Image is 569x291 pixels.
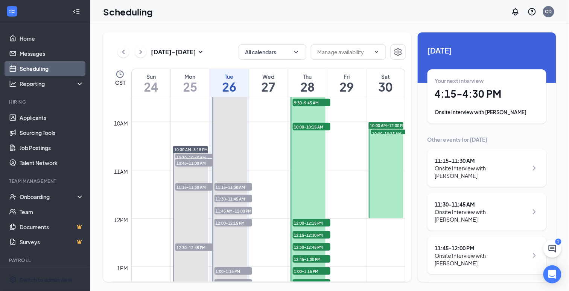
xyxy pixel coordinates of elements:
div: Sat [367,73,405,80]
span: [DATE] [428,44,546,56]
svg: Clock [116,70,125,79]
span: 12:45-1:00 PM [293,255,330,263]
span: 11:15-11:30 AM [175,183,213,191]
div: 11:15 - 11:30 AM [435,157,528,164]
span: 11:30-11:45 AM [215,195,252,202]
input: Manage availability [317,48,371,56]
button: All calendarsChevronDown [239,44,306,60]
svg: ChevronRight [530,207,539,216]
span: 11:45 AM-12:00 PM [215,207,252,214]
svg: QuestionInfo [528,7,537,16]
a: August 30, 2025 [367,69,405,97]
div: Hiring [9,99,82,105]
a: Team [20,204,84,219]
svg: ChevronDown [374,49,380,55]
button: ChevronLeft [118,46,129,58]
div: Onsite Interview with [PERSON_NAME] [435,208,528,223]
svg: ChevronRight [530,251,539,260]
a: August 29, 2025 [327,69,366,97]
div: Thu [288,73,327,80]
svg: UserCheck [9,193,17,201]
a: Scheduling [20,61,84,76]
span: 12:30-12:45 PM [175,244,213,251]
a: August 25, 2025 [171,69,210,97]
svg: SmallChevronDown [196,47,205,57]
a: Sourcing Tools [20,125,84,140]
div: Team Management [9,178,82,184]
div: Open Intercom Messenger [543,265,561,283]
span: 1:15-1:30 PM [293,279,330,287]
span: 10:00-10:15 AM [293,123,330,130]
svg: Notifications [511,7,520,16]
div: Wed [249,73,288,80]
svg: WorkstreamLogo [8,8,16,15]
h1: 4:15 - 4:30 PM [435,87,539,100]
div: Tue [210,73,249,80]
div: Onsite Interview with [PERSON_NAME] [435,109,539,116]
div: 12pm [113,216,130,224]
h1: 25 [171,80,210,93]
div: 1 [555,239,561,245]
h1: 24 [132,80,170,93]
div: CD [545,8,552,15]
a: SurveysCrown [20,234,84,250]
svg: ChevronRight [530,164,539,173]
a: Messages [20,46,84,61]
a: August 28, 2025 [288,69,327,97]
div: Onboarding [20,193,78,201]
div: Payroll [9,257,82,263]
h3: [DATE] - [DATE] [151,48,196,56]
button: ChevronRight [135,46,146,58]
svg: Collapse [73,8,80,15]
span: 1:00-1:15 PM [215,267,252,275]
h1: 28 [288,80,327,93]
a: August 24, 2025 [132,69,170,97]
div: Other events for [DATE] [428,136,546,143]
div: Switch to admin view [20,276,72,283]
svg: ChatActive [548,244,557,253]
div: 11:45 - 12:00 PM [435,244,528,252]
div: Fri [327,73,366,80]
span: CST [115,79,125,86]
a: August 27, 2025 [249,69,288,97]
span: 10:00-10:15 AM [371,130,409,137]
a: Home [20,31,84,46]
span: 12:00-12:15 PM [293,219,330,227]
h1: 27 [249,80,288,93]
span: 12:30-12:45 PM [293,243,330,251]
h1: Scheduling [103,5,153,18]
div: Sun [132,73,170,80]
svg: Settings [9,276,17,283]
span: 10:00 AM-12:00 PM [370,123,406,128]
span: 10:30 AM-3:15 PM [175,147,208,152]
span: 9:30-9:45 AM [293,99,330,106]
div: Reporting [20,80,84,87]
a: Talent Network [20,155,84,170]
button: ChatActive [543,240,561,258]
div: 10am [113,119,130,127]
svg: ChevronDown [292,48,300,56]
span: 12:00-12:15 PM [215,219,252,227]
div: 11am [113,167,130,176]
span: 10:30-10:45 AM [175,154,213,161]
span: 10:45-11:00 AM [175,159,213,167]
a: DocumentsCrown [20,219,84,234]
div: Onsite Interview with [PERSON_NAME] [435,252,528,267]
div: 1pm [116,264,130,272]
span: 12:15-12:30 PM [293,231,330,239]
span: 1:15-1:30 PM [215,279,252,287]
svg: Settings [394,47,403,57]
a: Job Postings [20,140,84,155]
h1: 26 [210,80,249,93]
h1: 29 [327,80,366,93]
div: Your next interview [435,77,539,84]
div: 11:30 - 11:45 AM [435,201,528,208]
h1: 30 [367,80,405,93]
span: 11:15-11:30 AM [215,183,252,191]
a: August 26, 2025 [210,69,249,97]
div: Mon [171,73,210,80]
svg: ChevronRight [137,47,145,57]
div: Onsite Interview with [PERSON_NAME] [435,164,528,179]
svg: ChevronLeft [120,47,127,57]
a: Applicants [20,110,84,125]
